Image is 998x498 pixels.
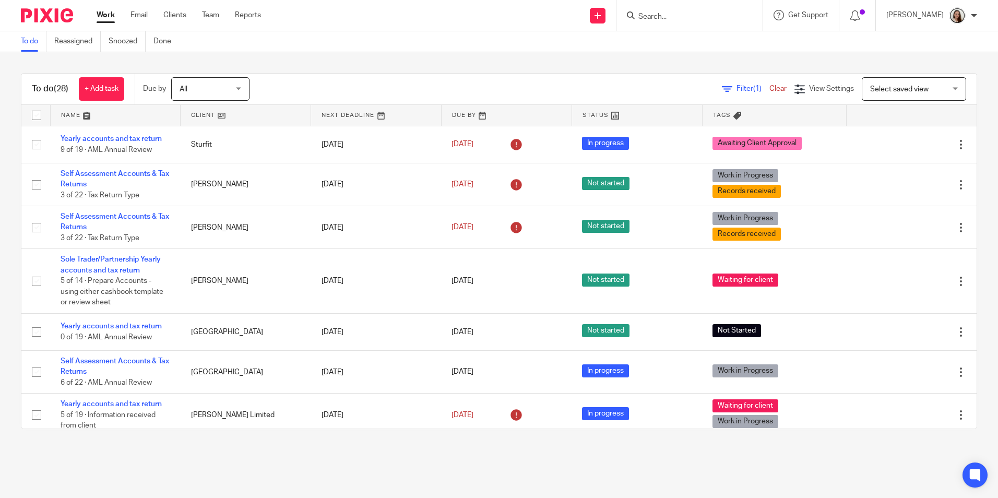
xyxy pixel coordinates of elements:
[181,163,311,206] td: [PERSON_NAME]
[61,234,139,242] span: 3 of 22 · Tax Return Type
[21,31,46,52] a: To do
[54,31,101,52] a: Reassigned
[582,407,629,420] span: In progress
[202,10,219,20] a: Team
[21,8,73,22] img: Pixie
[143,84,166,94] p: Due by
[61,358,169,375] a: Self Assessment Accounts & Tax Returns
[712,228,781,241] span: Records received
[54,85,68,93] span: (28)
[712,364,778,377] span: Work in Progress
[713,112,731,118] span: Tags
[311,351,442,394] td: [DATE]
[311,163,442,206] td: [DATE]
[949,7,966,24] img: Profile.png
[753,85,762,92] span: (1)
[61,146,152,153] span: 9 of 19 · AML Annual Review
[109,31,146,52] a: Snoozed
[712,324,761,337] span: Not Started
[61,400,162,408] a: Yearly accounts and tax return
[181,126,311,163] td: Sturfit
[61,379,152,386] span: 6 of 22 · AML Annual Review
[712,169,778,182] span: Work in Progress
[582,177,629,190] span: Not started
[79,77,124,101] a: + Add task
[61,323,162,330] a: Yearly accounts and tax return
[452,369,473,376] span: [DATE]
[582,220,629,233] span: Not started
[712,274,778,287] span: Waiting for client
[163,10,186,20] a: Clients
[452,411,473,419] span: [DATE]
[452,181,473,188] span: [DATE]
[61,135,162,143] a: Yearly accounts and tax return
[61,411,156,430] span: 5 of 19 · Information received from client
[32,84,68,94] h1: To do
[712,399,778,412] span: Waiting for client
[712,212,778,225] span: Work in Progress
[181,351,311,394] td: [GEOGRAPHIC_DATA]
[181,249,311,313] td: [PERSON_NAME]
[788,11,828,19] span: Get Support
[736,85,769,92] span: Filter
[311,206,442,249] td: [DATE]
[61,170,169,188] a: Self Assessment Accounts & Tax Returns
[582,364,629,377] span: In progress
[181,394,311,436] td: [PERSON_NAME] Limited
[235,10,261,20] a: Reports
[870,86,929,93] span: Select saved view
[452,224,473,231] span: [DATE]
[582,274,629,287] span: Not started
[712,137,802,150] span: Awaiting Client Approval
[452,141,473,148] span: [DATE]
[311,126,442,163] td: [DATE]
[809,85,854,92] span: View Settings
[886,10,944,20] p: [PERSON_NAME]
[61,192,139,199] span: 3 of 22 · Tax Return Type
[712,185,781,198] span: Records received
[61,256,161,274] a: Sole Trader/Partnership Yearly accounts and tax return
[311,394,442,436] td: [DATE]
[130,10,148,20] a: Email
[153,31,179,52] a: Done
[582,137,629,150] span: In progress
[61,277,163,306] span: 5 of 14 · Prepare Accounts - using either cashbook template or review sheet
[712,415,778,428] span: Work in Progress
[452,277,473,284] span: [DATE]
[582,324,629,337] span: Not started
[61,334,152,341] span: 0 of 19 · AML Annual Review
[769,85,787,92] a: Clear
[181,206,311,249] td: [PERSON_NAME]
[181,313,311,350] td: [GEOGRAPHIC_DATA]
[61,213,169,231] a: Self Assessment Accounts & Tax Returns
[311,249,442,313] td: [DATE]
[311,313,442,350] td: [DATE]
[452,328,473,336] span: [DATE]
[97,10,115,20] a: Work
[180,86,187,93] span: All
[637,13,731,22] input: Search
